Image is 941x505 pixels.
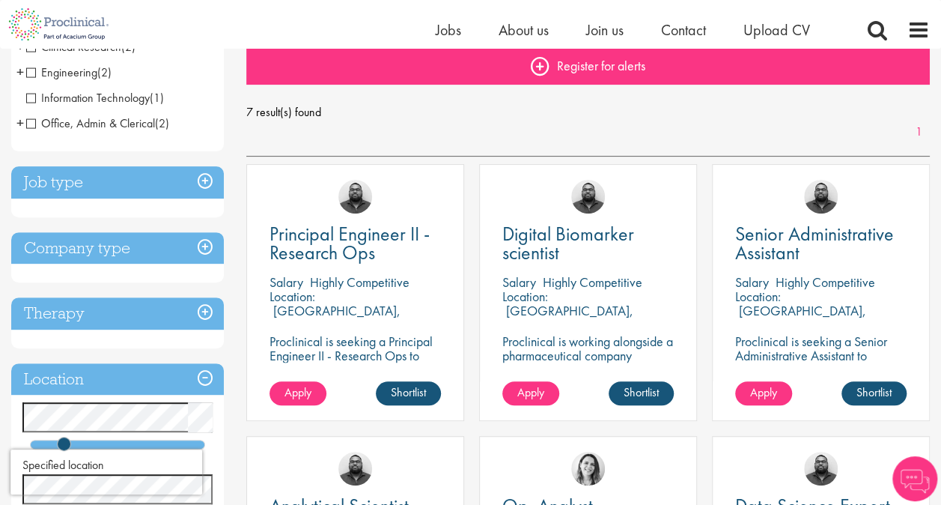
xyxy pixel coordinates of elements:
[735,381,792,405] a: Apply
[571,452,605,486] img: Nur Ergiydiren
[11,166,224,199] h3: Job type
[155,115,169,131] span: (2)
[502,381,559,405] a: Apply
[16,61,24,83] span: +
[586,20,624,40] a: Join us
[743,20,810,40] a: Upload CV
[26,64,112,80] span: Engineering
[502,273,536,291] span: Salary
[338,180,372,214] img: Ashley Bennett
[804,452,838,486] img: Ashley Bennett
[776,273,875,291] p: Highly Competitive
[246,47,930,85] a: Register for alerts
[310,273,409,291] p: Highly Competitive
[735,288,781,305] span: Location:
[376,381,441,405] a: Shortlist
[517,384,544,400] span: Apply
[26,115,155,131] span: Office, Admin & Clerical
[97,64,112,80] span: (2)
[735,225,907,262] a: Senior Administrative Assistant
[841,381,907,405] a: Shortlist
[609,381,674,405] a: Shortlist
[502,225,674,262] a: Digital Biomarker scientist
[735,273,769,291] span: Salary
[26,64,97,80] span: Engineering
[11,232,224,264] h3: Company type
[735,334,907,391] p: Proclinical is seeking a Senior Administrative Assistant to support the Clinical Development and ...
[10,450,202,495] iframe: reCAPTCHA
[892,456,937,501] img: Chatbot
[11,363,224,396] h3: Location
[269,221,430,265] span: Principal Engineer II - Research Ops
[502,221,634,265] span: Digital Biomarker scientist
[543,273,642,291] p: Highly Competitive
[661,20,706,40] a: Contact
[269,225,441,262] a: Principal Engineer II - Research Ops
[11,297,224,330] h3: Therapy
[150,90,164,106] span: (1)
[246,101,930,124] span: 7 result(s) found
[502,334,674,405] p: Proclinical is working alongside a pharmaceutical company seeking a Digital Biomarker Scientist t...
[269,302,401,333] p: [GEOGRAPHIC_DATA], [GEOGRAPHIC_DATA]
[908,124,930,141] a: 1
[26,115,169,131] span: Office, Admin & Clerical
[338,452,372,486] img: Ashley Bennett
[804,180,838,214] img: Ashley Bennett
[16,112,24,134] span: +
[269,273,303,291] span: Salary
[750,384,777,400] span: Apply
[436,20,461,40] a: Jobs
[502,288,548,305] span: Location:
[26,90,164,106] span: Information Technology
[571,180,605,214] img: Ashley Bennett
[269,334,441,420] p: Proclinical is seeking a Principal Engineer II - Research Ops to support external engineering pro...
[499,20,549,40] a: About us
[26,90,150,106] span: Information Technology
[269,381,326,405] a: Apply
[269,288,315,305] span: Location:
[735,221,894,265] span: Senior Administrative Assistant
[735,302,866,333] p: [GEOGRAPHIC_DATA], [GEOGRAPHIC_DATA]
[502,302,633,333] p: [GEOGRAPHIC_DATA], [GEOGRAPHIC_DATA]
[284,384,311,400] span: Apply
